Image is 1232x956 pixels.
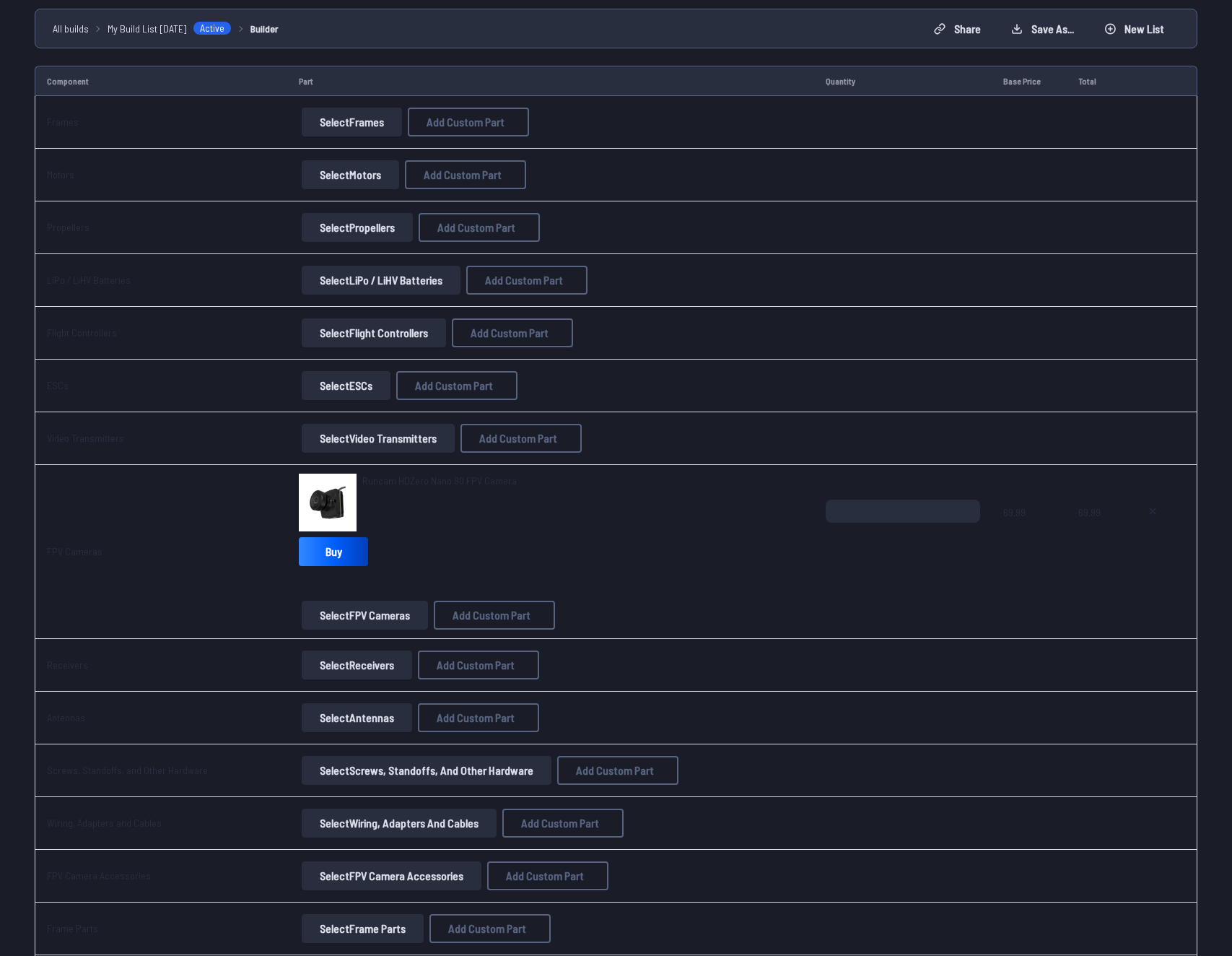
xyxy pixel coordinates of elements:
[814,66,992,96] td: Quantity
[302,108,402,136] button: SelectFrames
[47,711,85,723] a: Antennas
[434,601,555,630] button: Add Custom Part
[299,914,427,943] a: SelectFrame Parts
[362,474,517,487] span: Runcam HDZero Nano 90 FPV Camera
[448,923,526,934] span: Add Custom Part
[108,21,187,36] span: My Build List [DATE]
[487,861,608,890] button: Add Custom Part
[299,861,484,890] a: SelectFPV Camera Accessories
[418,651,539,679] button: Add Custom Part
[299,160,402,189] a: SelectMotors
[437,222,515,233] span: Add Custom Part
[362,474,517,488] a: Runcam HDZero Nano 90 FPV Camera
[299,809,499,838] a: SelectWiring, Adapters and Cables
[299,108,405,136] a: SelectFrames
[302,756,551,785] button: SelectScrews, Standoffs, and Other Hardware
[453,609,530,621] span: Add Custom Part
[299,371,393,400] a: SelectESCs
[521,817,599,829] span: Add Custom Part
[405,160,526,189] button: Add Custom Part
[47,545,102,557] a: FPV Cameras
[47,221,89,233] a: Propellers
[108,21,232,36] a: My Build List [DATE]Active
[557,756,678,785] button: Add Custom Part
[47,764,208,776] a: Screws, Standoffs, and Other Hardware
[47,116,79,128] a: Frames
[299,537,368,566] a: Buy
[408,108,529,136] button: Add Custom Part
[299,318,449,347] a: SelectFlight Controllers
[299,703,415,732] a: SelectAntennas
[506,870,584,882] span: Add Custom Part
[419,213,540,242] button: Add Custom Part
[1078,500,1111,569] span: 69.99
[193,21,232,35] span: Active
[47,659,88,671] a: Receivers
[302,914,424,943] button: SelectFrame Parts
[302,424,455,453] button: SelectVideo Transmitters
[460,424,582,453] button: Add Custom Part
[999,17,1086,40] button: Save as...
[302,861,481,890] button: SelectFPV Camera Accessories
[479,433,557,444] span: Add Custom Part
[302,601,428,630] button: SelectFPV Cameras
[922,17,993,40] button: Share
[302,809,497,838] button: SelectWiring, Adapters and Cables
[424,169,502,181] span: Add Custom Part
[302,371,390,400] button: SelectESCs
[47,817,162,829] a: Wiring, Adapters and Cables
[452,318,573,347] button: Add Custom Part
[287,66,814,96] td: Part
[299,651,415,679] a: SelectReceivers
[302,651,412,679] button: SelectReceivers
[415,380,493,391] span: Add Custom Part
[437,712,515,723] span: Add Custom Part
[1092,17,1176,40] button: New List
[47,379,69,391] a: ESCs
[427,116,504,128] span: Add Custom Part
[299,474,357,531] img: image
[302,160,399,189] button: SelectMotors
[47,326,117,339] a: Flight Controllers
[299,601,431,630] a: SelectFPV Cameras
[418,703,539,732] button: Add Custom Part
[992,66,1067,96] td: Base Price
[35,66,287,96] td: Component
[437,659,515,671] span: Add Custom Part
[576,765,654,776] span: Add Custom Part
[429,914,551,943] button: Add Custom Part
[471,327,549,339] span: Add Custom Part
[47,869,151,882] a: FPV Camera Accessories
[302,703,412,732] button: SelectAntennas
[302,266,460,295] button: SelectLiPo / LiHV Batteries
[299,424,458,453] a: SelectVideo Transmitters
[1003,500,1055,569] span: 69.99
[53,21,89,36] a: All builds
[299,213,416,242] a: SelectPropellers
[47,922,98,934] a: Frame Parts
[250,21,279,36] a: Builder
[302,318,446,347] button: SelectFlight Controllers
[47,432,124,444] a: Video Transmitters
[502,809,624,838] button: Add Custom Part
[485,274,563,286] span: Add Custom Part
[47,168,74,181] a: Motors
[299,756,554,785] a: SelectScrews, Standoffs, and Other Hardware
[1067,66,1123,96] td: Total
[299,266,463,295] a: SelectLiPo / LiHV Batteries
[302,213,413,242] button: SelectPropellers
[47,274,131,286] a: LiPo / LiHV Batteries
[466,266,587,295] button: Add Custom Part
[396,371,517,400] button: Add Custom Part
